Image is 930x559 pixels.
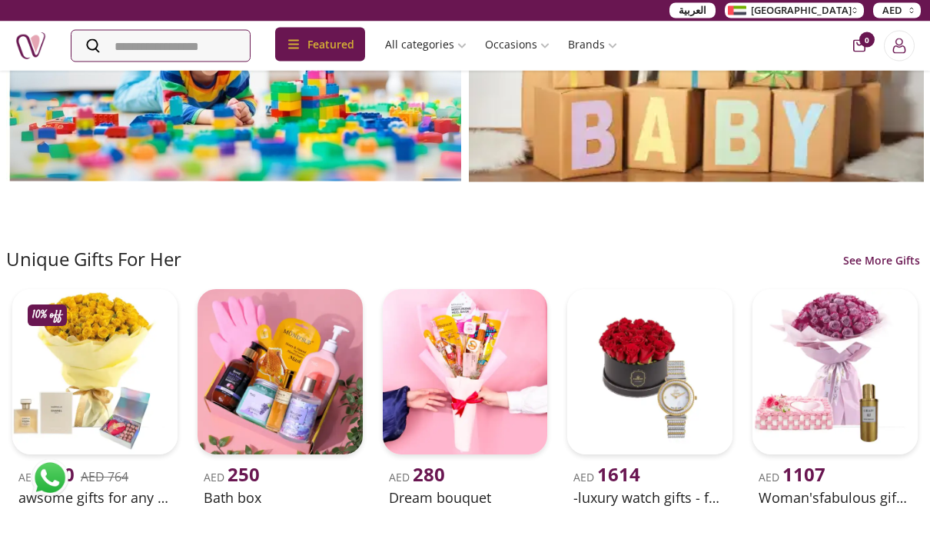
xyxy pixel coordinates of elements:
[725,3,864,18] button: [GEOGRAPHIC_DATA]
[759,487,912,509] h2: Woman'sfabulous gift 17
[839,253,924,268] a: See More Gifts
[204,471,260,485] span: AED
[6,284,184,512] a: uae-gifts-awsome gifts for any occasion 810% offAED 690AED 764awsome gifts for any occasion 8
[728,6,746,15] img: Arabic_dztd3n.png
[191,284,369,512] a: uae-gifts-Bath BoxAED 250Bath box
[559,31,626,58] a: Brands
[561,284,739,512] a: uae-gifts--Luxury watch gifts - for her 39AED 1614-luxury watch gifts - for her 39
[573,471,640,485] span: AED
[413,462,445,487] span: 280
[15,31,46,62] img: Nigwa-uae-gifts
[81,469,128,486] del: AED 764
[198,290,363,455] img: uae-gifts-Bath Box
[859,32,875,48] span: 0
[884,31,915,62] button: Login
[882,3,902,18] span: AED
[597,462,640,487] span: 1614
[275,28,365,62] div: Featured
[476,31,559,58] a: Occasions
[679,3,706,18] span: العربية
[746,284,924,512] a: uae-gifts-Woman'sfabulous gift 17AED 1107Woman'sfabulous gift 17
[389,487,542,509] h2: Dream bouquet
[376,31,476,58] a: All categories
[782,462,825,487] span: 1107
[32,308,62,324] p: 10%
[18,471,75,485] span: AED
[18,487,171,509] h2: awsome gifts for any occasion 8
[759,471,825,485] span: AED
[6,247,181,271] h2: Unique Gifts For Her
[71,31,250,62] input: Search
[204,487,357,509] h2: Bath box
[377,284,554,512] a: uae-gifts-Dream BouquetAED 280Dream bouquet
[752,290,918,455] img: uae-gifts-Woman'sfabulous gift 17
[567,290,732,455] img: uae-gifts--Luxury watch gifts - for her 39
[751,3,852,18] span: [GEOGRAPHIC_DATA]
[12,290,178,455] img: uae-gifts-awsome gifts for any occasion 8
[50,308,62,324] span: off
[383,290,548,455] img: uae-gifts-Dream Bouquet
[228,462,260,487] span: 250
[31,459,69,497] img: whatsapp
[573,487,726,509] h2: -luxury watch gifts - for her 39
[853,40,865,52] button: cart-button
[873,3,921,18] button: AED
[389,471,445,485] span: AED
